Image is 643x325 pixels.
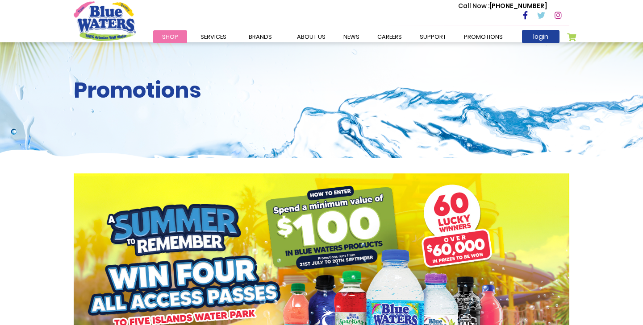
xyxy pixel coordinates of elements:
[458,1,547,11] p: [PHONE_NUMBER]
[411,30,455,43] a: support
[200,33,226,41] span: Services
[522,30,559,43] a: login
[249,33,272,41] span: Brands
[458,1,489,10] span: Call Now :
[288,30,334,43] a: about us
[334,30,368,43] a: News
[368,30,411,43] a: careers
[74,78,569,103] h2: Promotions
[162,33,178,41] span: Shop
[455,30,512,43] a: Promotions
[74,1,136,41] a: store logo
